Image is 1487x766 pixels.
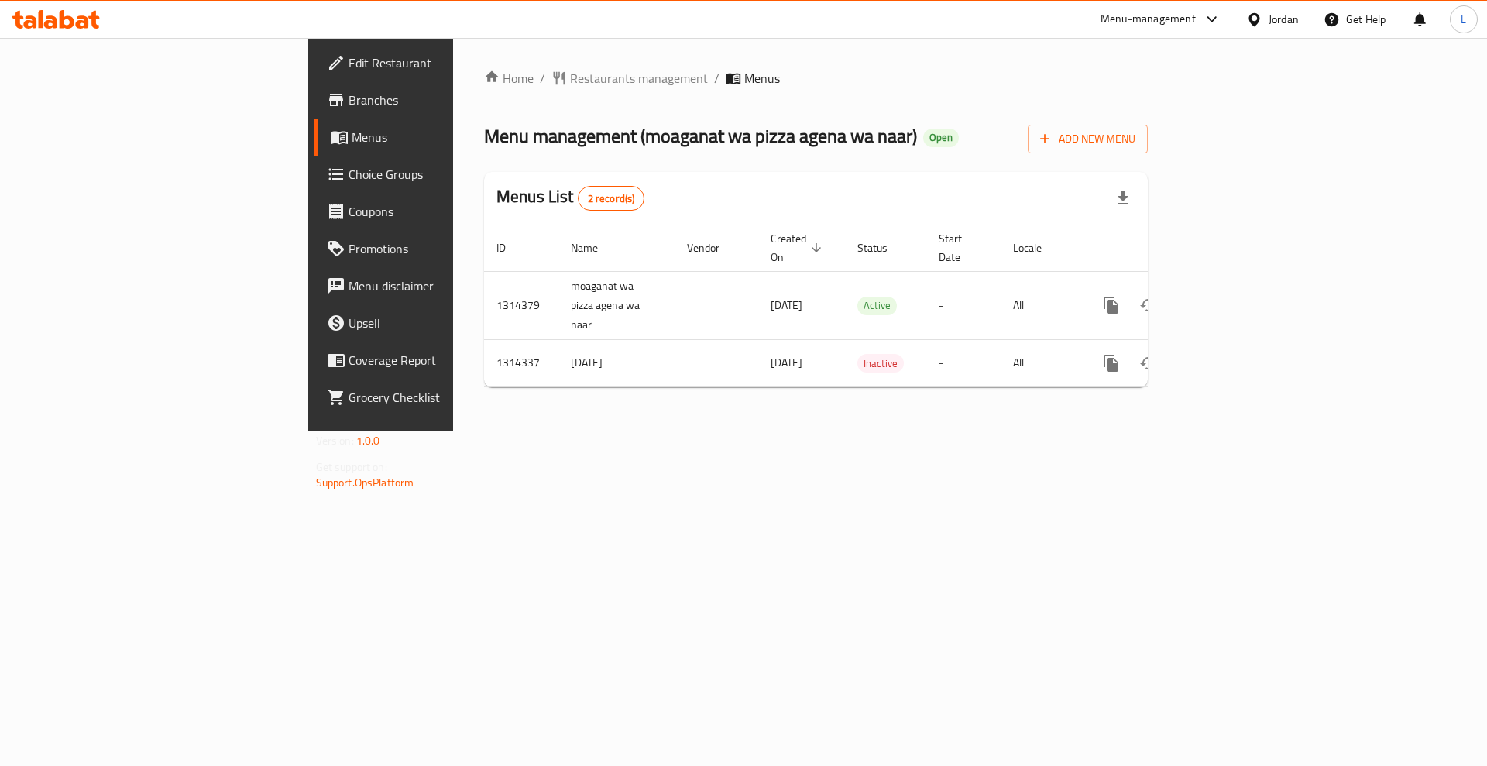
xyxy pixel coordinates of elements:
button: Change Status [1130,345,1167,382]
a: Promotions [314,230,557,267]
div: Menu-management [1101,10,1196,29]
td: moaganat wa pizza agena wa naar [558,271,675,339]
a: Choice Groups [314,156,557,193]
span: Get support on: [316,457,387,477]
span: Add New Menu [1040,129,1135,149]
h2: Menus List [496,185,644,211]
span: Open [923,131,959,144]
a: Edit Restaurant [314,44,557,81]
span: Inactive [857,355,904,373]
div: Export file [1104,180,1142,217]
span: Grocery Checklist [349,388,544,407]
span: Coverage Report [349,351,544,369]
a: Coupons [314,193,557,230]
th: Actions [1080,225,1254,272]
span: Version: [316,431,354,451]
span: 1.0.0 [356,431,380,451]
td: All [1001,271,1080,339]
div: Total records count [578,186,645,211]
span: Active [857,297,897,314]
div: Jordan [1269,11,1299,28]
span: Created On [771,229,826,266]
span: Vendor [687,239,740,257]
span: [DATE] [771,352,802,373]
span: Promotions [349,239,544,258]
td: [DATE] [558,339,675,386]
span: Coupons [349,202,544,221]
span: Start Date [939,229,982,266]
span: Menus [744,69,780,88]
span: Edit Restaurant [349,53,544,72]
a: Menus [314,119,557,156]
a: Upsell [314,304,557,342]
button: Add New Menu [1028,125,1148,153]
span: Menus [352,128,544,146]
table: enhanced table [484,225,1254,387]
button: more [1093,345,1130,382]
a: Branches [314,81,557,119]
a: Menu disclaimer [314,267,557,304]
a: Coverage Report [314,342,557,379]
td: - [926,271,1001,339]
span: 2 record(s) [579,191,644,206]
button: more [1093,287,1130,324]
nav: breadcrumb [484,69,1148,88]
span: [DATE] [771,295,802,315]
a: Grocery Checklist [314,379,557,416]
span: Upsell [349,314,544,332]
button: Change Status [1130,287,1167,324]
div: Active [857,297,897,315]
span: Branches [349,91,544,109]
div: Open [923,129,959,147]
a: Restaurants management [551,69,708,88]
div: Inactive [857,354,904,373]
span: Menu disclaimer [349,277,544,295]
span: L [1461,11,1466,28]
span: Choice Groups [349,165,544,184]
span: Restaurants management [570,69,708,88]
span: Status [857,239,908,257]
span: Menu management ( moaganat wa pizza agena wa naar ) [484,119,917,153]
li: / [714,69,719,88]
span: Locale [1013,239,1062,257]
span: ID [496,239,526,257]
a: Support.OpsPlatform [316,472,414,493]
span: Name [571,239,618,257]
td: - [926,339,1001,386]
td: All [1001,339,1080,386]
